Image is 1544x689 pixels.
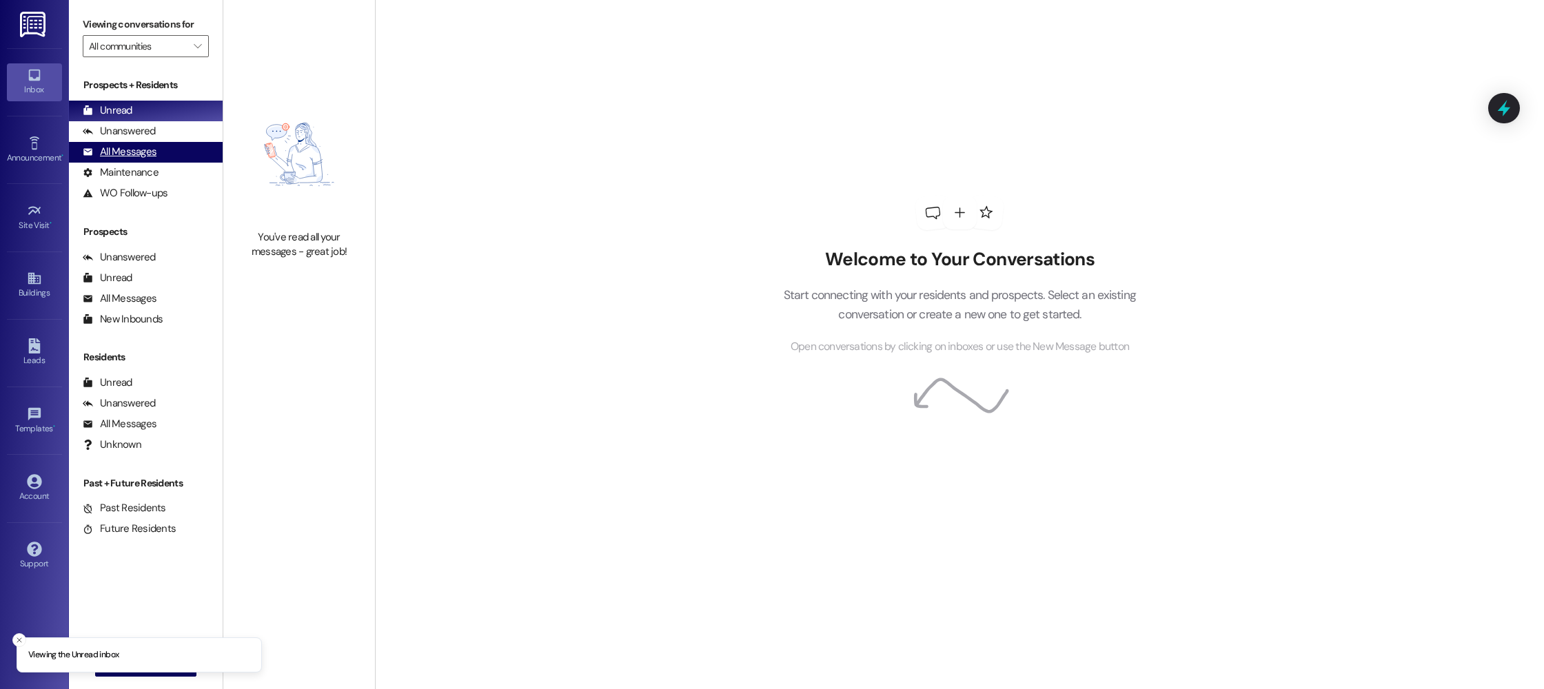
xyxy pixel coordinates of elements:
[238,85,360,223] img: empty-state
[50,218,52,228] span: •
[83,312,163,327] div: New Inbounds
[89,35,187,57] input: All communities
[83,396,156,411] div: Unanswered
[83,145,156,159] div: All Messages
[7,334,62,371] a: Leads
[12,633,26,647] button: Close toast
[7,402,62,440] a: Templates •
[238,230,360,260] div: You've read all your messages - great job!
[83,124,156,138] div: Unanswered
[83,186,167,200] div: WO Follow-ups
[69,225,223,239] div: Prospects
[83,14,209,35] label: Viewing conversations for
[28,649,119,661] p: Viewing the Unread inbox
[83,522,176,536] div: Future Residents
[762,249,1157,271] h2: Welcome to Your Conversations
[69,350,223,364] div: Residents
[83,438,141,452] div: Unknown
[83,165,159,180] div: Maintenance
[83,291,156,306] div: All Messages
[762,285,1157,325] p: Start connecting with your residents and prospects. Select an existing conversation or create a n...
[791,338,1129,356] span: Open conversations by clicking on inboxes or use the New Message button
[7,470,62,507] a: Account
[61,151,63,161] span: •
[69,78,223,92] div: Prospects + Residents
[83,417,156,431] div: All Messages
[7,267,62,304] a: Buildings
[83,103,132,118] div: Unread
[7,63,62,101] a: Inbox
[83,250,156,265] div: Unanswered
[7,537,62,575] a: Support
[83,271,132,285] div: Unread
[53,422,55,431] span: •
[7,199,62,236] a: Site Visit •
[83,376,132,390] div: Unread
[194,41,201,52] i: 
[20,12,48,37] img: ResiDesk Logo
[69,476,223,491] div: Past + Future Residents
[83,501,166,515] div: Past Residents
